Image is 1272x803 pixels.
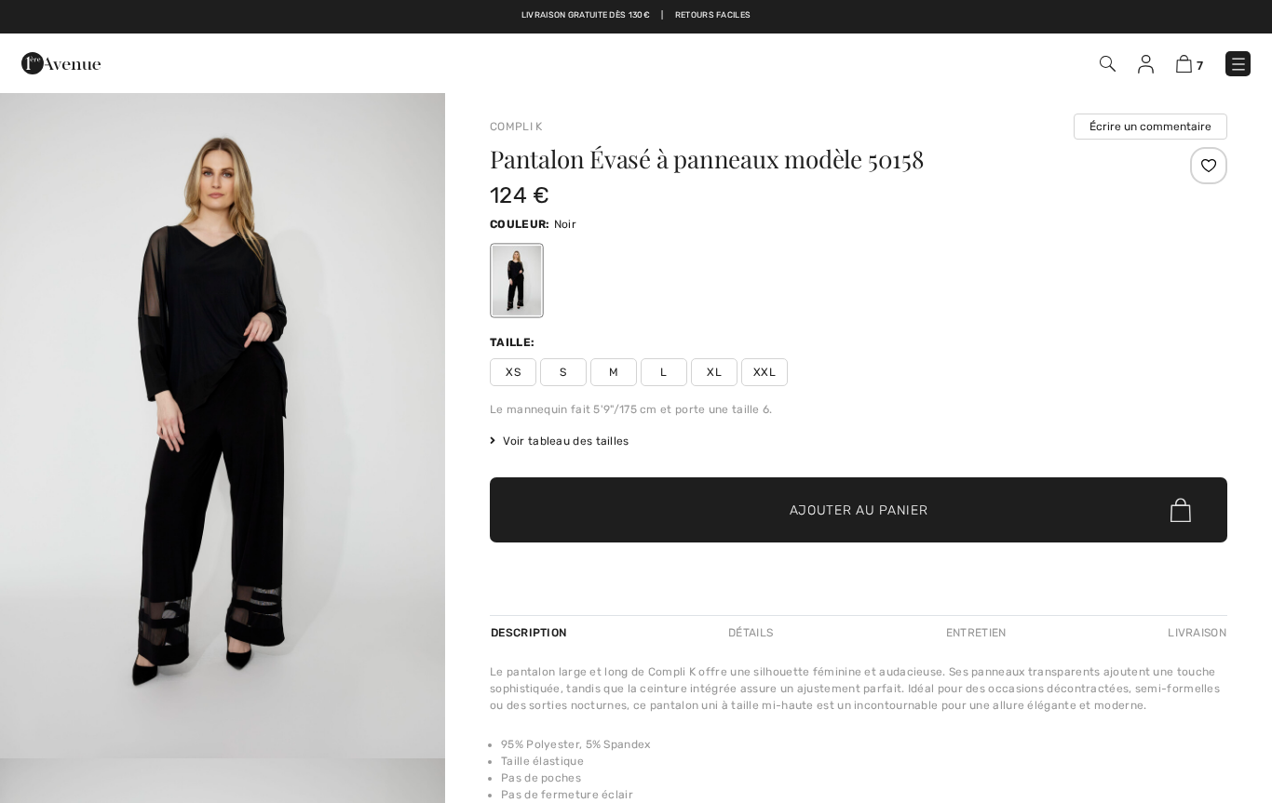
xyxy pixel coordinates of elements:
span: Voir tableau des tailles [490,433,629,449]
div: Le mannequin fait 5'9"/175 cm et porte une taille 6. [490,401,1227,418]
a: 1ère Avenue [21,53,101,71]
a: 7 [1176,52,1203,74]
img: 1ère Avenue [21,45,101,82]
img: Recherche [1100,56,1116,72]
div: Le pantalon large et long de Compli K offre une silhouette féminine et audacieuse. Ses panneaux t... [490,663,1227,714]
div: Noir [493,246,541,315]
div: Taille: [490,334,538,351]
img: Bag.svg [1171,498,1191,522]
button: Ajouter au panier [490,477,1227,542]
a: Compli K [490,120,542,133]
span: S [540,358,587,386]
div: Entretien [930,616,1022,649]
li: Taille élastique [501,753,1227,770]
li: Pas de fermeture éclair [501,786,1227,803]
div: Livraison [1163,616,1227,649]
span: 124 € [490,182,550,208]
img: Mes infos [1138,55,1154,74]
span: XS [490,358,536,386]
span: XL [691,358,737,386]
span: Couleur: [490,218,549,231]
a: Retours faciles [675,9,751,22]
h1: Pantalon Évasé à panneaux modèle 50158 [490,147,1104,171]
li: 95% Polyester, 5% Spandex [501,736,1227,753]
button: Écrire un commentaire [1074,114,1227,140]
span: Noir [554,218,576,231]
div: Détails [712,616,789,649]
a: Livraison gratuite dès 130€ [521,9,650,22]
li: Pas de poches [501,770,1227,786]
div: Description [490,616,571,649]
span: | [661,9,663,22]
span: Ajouter au panier [790,501,928,520]
span: XXL [741,358,788,386]
span: L [641,358,687,386]
span: 7 [1197,59,1203,73]
span: M [590,358,637,386]
img: Menu [1229,55,1248,74]
img: Panier d'achat [1176,55,1192,73]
